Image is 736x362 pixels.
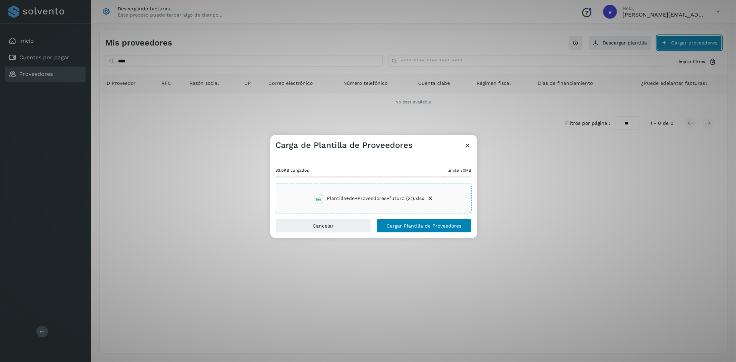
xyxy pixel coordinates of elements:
[276,140,413,150] h3: Carga de Plantilla de Proveedores
[327,195,424,202] span: Plantilla+de+Proveedores+futuro (31).xlsx
[313,223,334,228] span: Cancelar
[376,219,472,233] button: Cargar Plantilla de Proveedores
[276,219,371,233] button: Cancelar
[448,167,472,173] span: límite 30MB
[386,223,461,228] span: Cargar Plantilla de Proveedores
[276,167,309,173] span: 83.6KB cargados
